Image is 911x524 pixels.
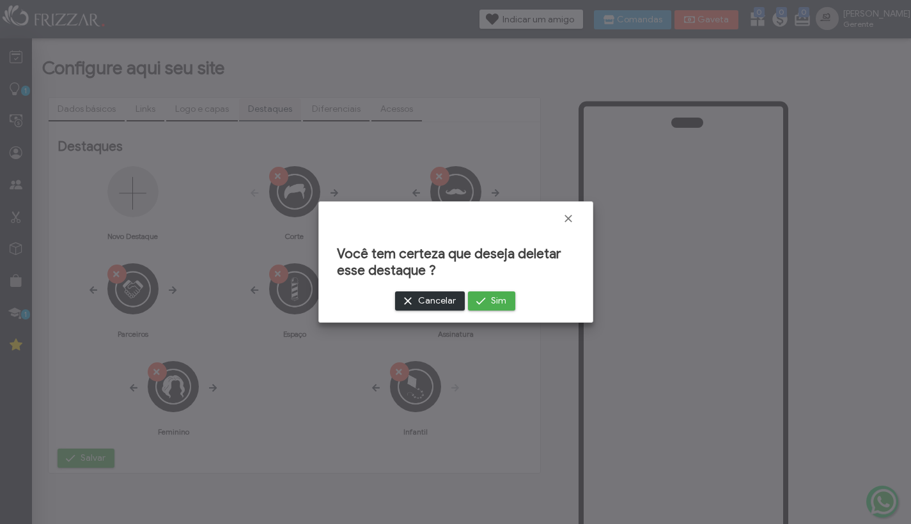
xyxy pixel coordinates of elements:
[395,291,465,311] button: Cancelar
[562,212,575,225] a: Fechar
[491,291,506,311] span: Sim
[418,291,456,311] span: Cancelar
[337,245,575,279] h2: Você tem certeza que deseja deletar esse destaque ?
[468,291,515,311] button: Sim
